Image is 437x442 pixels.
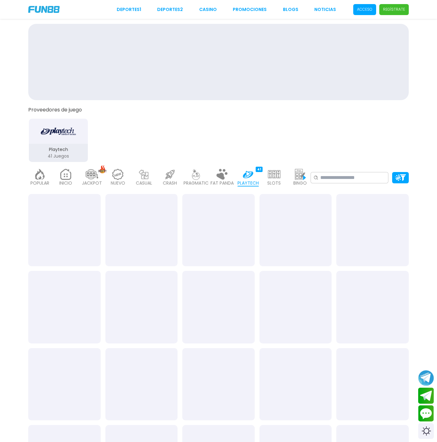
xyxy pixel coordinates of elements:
[418,370,434,386] button: Join telegram channel
[190,169,202,180] img: pragmatic_light.webp
[314,6,336,13] a: NOTICIAS
[34,169,46,180] img: popular_light.webp
[294,169,306,180] img: bingo_light.webp
[268,169,280,180] img: slots_light.webp
[29,146,88,153] p: Playtech
[163,180,177,186] p: CRASH
[30,180,49,186] p: POPULAR
[164,169,176,180] img: crash_light.webp
[41,122,76,140] img: Playtech
[293,180,307,186] p: BINGO
[60,169,72,180] img: home_light.webp
[157,6,183,13] a: Deportes2
[99,165,106,174] img: hot
[283,6,298,13] a: BLOGS
[82,180,102,186] p: JACKPOT
[383,7,405,12] p: Regístrate
[184,180,209,186] p: PRAGMATIC
[418,405,434,422] button: Contact customer service
[26,118,90,163] button: Playtech
[237,180,259,186] p: PLAYTECH
[138,169,150,180] img: casual_light.webp
[256,167,263,172] div: 41
[216,169,228,180] img: fat_panda_light.webp
[395,174,406,181] img: Platform Filter
[211,180,234,186] p: FAT PANDA
[29,153,88,159] p: 41 Juegos
[136,180,152,186] p: CASUAL
[418,423,434,439] div: Switch theme
[199,6,217,13] a: CASINO
[28,106,82,113] button: Proveedores de juego
[86,169,98,180] img: jackpot_light.webp
[28,6,60,13] img: Company Logo
[111,180,125,186] p: NUEVO
[357,7,372,12] p: Acceso
[59,180,72,186] p: INICIO
[117,6,141,13] a: Deportes1
[233,6,267,13] a: Promociones
[267,180,281,186] p: SLOTS
[418,388,434,404] button: Join telegram
[242,169,254,180] img: playtech_active.webp
[112,169,124,180] img: new_light.webp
